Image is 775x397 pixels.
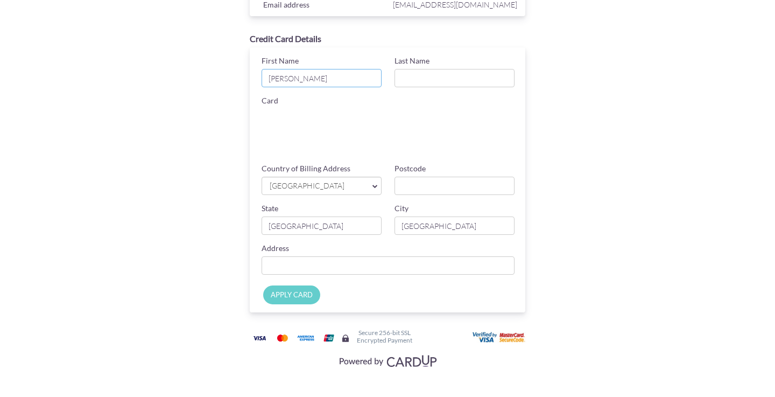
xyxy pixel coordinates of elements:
iframe: Secure card expiration date input frame [262,140,384,159]
img: Visa, Mastercard [334,351,441,371]
label: Country of Billing Address [262,163,350,174]
iframe: Secure card number input frame [262,109,516,128]
label: Last Name [394,55,429,66]
label: Postcode [394,163,426,174]
img: Secure lock [341,334,350,343]
input: APPLY CARD [263,285,320,304]
label: State [262,203,278,214]
img: User card [473,332,526,344]
img: Union Pay [318,331,340,345]
img: American Express [295,331,316,345]
label: Card [262,95,278,106]
div: Credit Card Details [250,33,525,45]
label: Address [262,243,289,254]
img: Mastercard [272,331,293,345]
label: First Name [262,55,299,66]
img: Visa [249,331,270,345]
iframe: Secure card security code input frame [397,140,519,159]
label: City [394,203,408,214]
h6: Secure 256-bit SSL Encrypted Payment [357,329,412,343]
a: [GEOGRAPHIC_DATA] [262,177,382,195]
span: [GEOGRAPHIC_DATA] [269,180,364,192]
